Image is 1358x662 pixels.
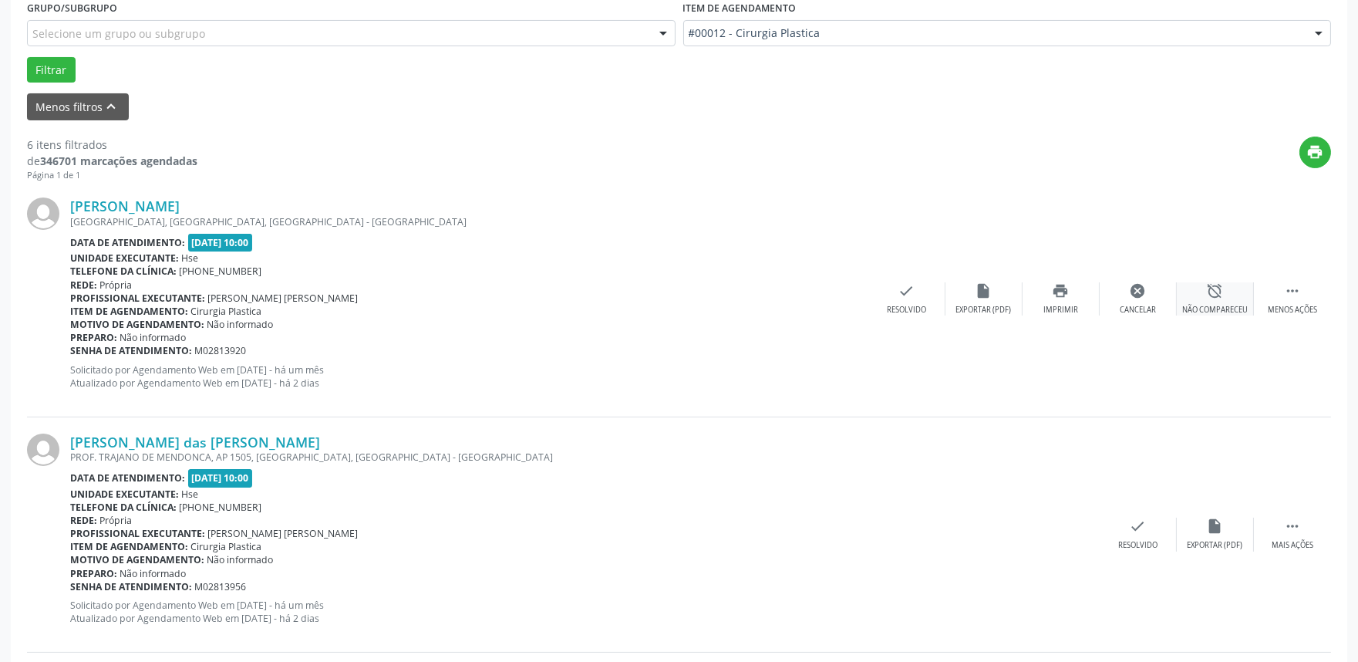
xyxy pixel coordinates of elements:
[27,153,197,169] div: de
[70,265,177,278] b: Telefone da clínica:
[70,331,117,344] b: Preparo:
[70,279,97,292] b: Rede:
[207,318,274,331] span: Não informado
[1053,282,1070,299] i: print
[956,305,1012,316] div: Exportar (PDF)
[70,236,185,249] b: Data de atendimento:
[1207,518,1224,535] i: insert_drive_file
[70,215,868,228] div: [GEOGRAPHIC_DATA], [GEOGRAPHIC_DATA], [GEOGRAPHIC_DATA] - [GEOGRAPHIC_DATA]
[70,471,185,485] b: Data de atendimento:
[103,98,120,115] i: keyboard_arrow_up
[1118,540,1158,551] div: Resolvido
[70,434,320,451] a: [PERSON_NAME] das [PERSON_NAME]
[188,234,253,252] span: [DATE] 10:00
[195,344,247,357] span: M02813920
[1299,137,1331,168] button: print
[195,580,247,593] span: M02813956
[70,451,1100,464] div: PROF. TRAJANO DE MENDONCA, AP 1505, [GEOGRAPHIC_DATA], [GEOGRAPHIC_DATA] - [GEOGRAPHIC_DATA]
[191,305,262,318] span: Cirurgia Plastica
[191,540,262,553] span: Cirurgia Plastica
[100,279,133,292] span: Própria
[689,25,1300,41] span: #00012 - Cirurgia Plastica
[1120,305,1156,316] div: Cancelar
[40,154,197,168] strong: 346701 marcações agendadas
[70,540,188,553] b: Item de agendamento:
[27,169,197,182] div: Página 1 de 1
[182,252,199,265] span: Hse
[120,567,187,580] span: Não informado
[70,527,205,540] b: Profissional executante:
[32,25,205,42] span: Selecione um grupo ou subgrupo
[70,501,177,514] b: Telefone da clínica:
[70,514,97,527] b: Rede:
[207,553,274,566] span: Não informado
[70,344,192,357] b: Senha de atendimento:
[1272,540,1313,551] div: Mais ações
[27,198,59,230] img: img
[70,198,180,214] a: [PERSON_NAME]
[70,305,188,318] b: Item de agendamento:
[70,252,179,265] b: Unidade executante:
[976,282,992,299] i: insert_drive_file
[120,331,187,344] span: Não informado
[70,363,868,390] p: Solicitado por Agendamento Web em [DATE] - há um mês Atualizado por Agendamento Web em [DATE] - h...
[70,553,204,566] b: Motivo de agendamento:
[1188,540,1243,551] div: Exportar (PDF)
[70,567,117,580] b: Preparo:
[70,488,179,501] b: Unidade executante:
[27,93,129,120] button: Menos filtroskeyboard_arrow_up
[1268,305,1317,316] div: Menos ações
[70,292,205,305] b: Profissional executante:
[70,318,204,331] b: Motivo de agendamento:
[180,501,262,514] span: [PHONE_NUMBER]
[1284,282,1301,299] i: 
[1130,518,1147,535] i: check
[1182,305,1248,316] div: Não compareceu
[1284,518,1301,535] i: 
[1130,282,1147,299] i: cancel
[1043,305,1078,316] div: Imprimir
[1207,282,1224,299] i: alarm_off
[208,292,359,305] span: [PERSON_NAME] [PERSON_NAME]
[887,305,926,316] div: Resolvido
[1307,144,1324,160] i: print
[180,265,262,278] span: [PHONE_NUMBER]
[70,580,192,593] b: Senha de atendimento:
[182,488,199,501] span: Hse
[100,514,133,527] span: Própria
[898,282,915,299] i: check
[27,434,59,466] img: img
[27,137,197,153] div: 6 itens filtrados
[70,599,1100,625] p: Solicitado por Agendamento Web em [DATE] - há um mês Atualizado por Agendamento Web em [DATE] - h...
[27,57,76,83] button: Filtrar
[188,469,253,487] span: [DATE] 10:00
[208,527,359,540] span: [PERSON_NAME] [PERSON_NAME]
